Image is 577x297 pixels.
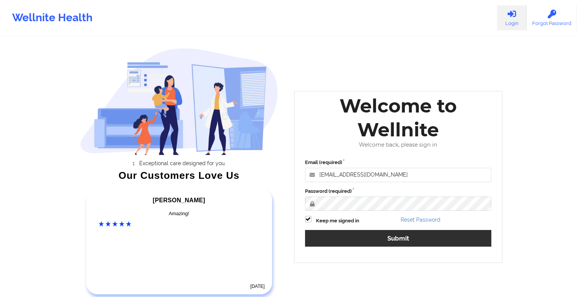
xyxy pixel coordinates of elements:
[527,5,577,30] a: Forgot Password
[153,197,205,203] span: [PERSON_NAME]
[305,168,492,182] input: Email address
[305,188,492,195] label: Password (required)
[87,160,278,166] li: Exceptional care designed for you.
[250,284,265,289] time: [DATE]
[300,94,497,142] div: Welcome to Wellnite
[316,217,359,225] label: Keep me signed in
[305,230,492,246] button: Submit
[401,217,440,223] a: Reset Password
[305,159,492,166] label: Email (required)
[99,210,259,217] div: Amazing!
[300,142,497,148] div: Welcome back, please sign in
[80,172,278,179] div: Our Customers Love Us
[497,5,527,30] a: Login
[80,48,278,155] img: wellnite-auth-hero_200.c722682e.png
